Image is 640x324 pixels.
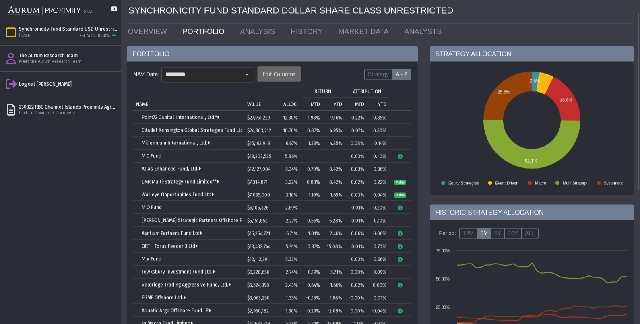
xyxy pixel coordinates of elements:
td: 5.71% [323,265,345,278]
td: 0.70% [367,239,389,252]
span: 10.70% [283,128,298,134]
td: Column VALUE [244,85,275,110]
span: 12.30% [283,115,298,121]
span: $12,112,394 [247,257,270,262]
a: Tewksbury Investment Fund Ltd. [142,269,215,275]
span: 2.27% [286,218,298,224]
td: Column MTD [345,97,367,110]
a: Voloridge Trading Aggressive Fund, Ltd. [142,282,231,288]
td: 8.42% [323,162,345,175]
td: 0.29% [301,304,323,317]
a: QRT - Torus Feeder 3 Ltd [142,244,198,249]
span: $7,035,000 [247,192,270,198]
span: 3.22% [285,180,298,185]
span: $5,524,398 [247,283,269,288]
div: Log out [PERSON_NAME] [19,81,118,87]
td: 0.22% [345,111,367,124]
span: 5.86% [285,154,298,159]
p: VALUE [247,101,261,107]
label: 5Y [491,228,505,239]
div: STRATEGY ALLOCATION [430,46,634,62]
span: $24,303,212 [247,128,271,134]
td: 1.66% [323,278,345,291]
td: 0.01% [345,201,367,214]
div: Select [240,68,254,82]
a: Atlas Enhanced Fund, Ltd. [142,166,201,172]
span: 6.71% [286,231,298,237]
td: 4.95% [323,124,345,136]
td: 0.03% [345,149,367,162]
td: 0.03% [345,188,367,201]
td: 0.08% [345,136,367,149]
span: Pulse [394,192,406,198]
div: Meet the Aurum Research Team [19,59,118,65]
span: 1.35% [286,295,298,301]
span: 2.43% [285,283,298,288]
text: 25.8% [498,90,510,95]
div: 5.0.1 [84,9,93,15]
label: ALL [521,228,539,239]
p: ATTRIBUTION [353,89,381,94]
td: 2.46% [323,227,345,239]
text: Event Driven [495,181,518,186]
td: 0.07% [345,124,367,136]
td: 1.98% [323,291,345,304]
div: [DATE] [19,33,32,39]
td: 9.16% [323,111,345,124]
text: 18.6% [560,98,572,103]
td: 0.87% [301,124,323,136]
a: M O Fund [142,205,162,210]
label: 10Y [504,228,522,239]
div: Synchronicity Fund Standard USD Unrestricted [19,26,118,32]
td: 15.08% [323,239,345,252]
a: MARKET DATA [332,24,398,40]
p: RETURN [314,89,331,94]
p: ALLOC. [283,101,298,107]
td: 0.01% [345,239,367,252]
a: Point72 Capital International, Ltd.* [142,115,219,120]
a: PORTFOLIO [177,24,234,40]
div: HISTORIC STRATEGY ALLOCATION [430,205,634,220]
a: Aquatic Argo Offshore Fund LP [142,308,211,314]
span: $3,063,250 [247,295,270,301]
text: 50.00% [436,277,450,281]
td: 1.65% [323,188,345,201]
td: Column MTD [301,97,323,110]
span: $13,303,535 [247,154,271,159]
span: 5.34% [285,167,298,172]
td: Column YTD [367,97,389,110]
div: PORTFOLIO [127,46,418,62]
td: -0.00% [367,278,389,291]
span: $15,254,721 [247,231,270,237]
text: 2.5% [530,78,540,83]
text: Systematic [604,181,623,186]
text: 52.1% [525,159,537,163]
a: HISTORY [285,24,332,40]
td: 0.03% [345,162,367,175]
td: 0.09% [367,265,389,278]
td: 0.36% [367,162,389,175]
p: NAME [136,101,148,107]
text: Equity Strategies [448,181,479,186]
td: 0.70% [301,162,323,175]
span: $7,314,871 [247,180,268,185]
td: 0.06% [345,227,367,239]
td: 0.20% [367,201,389,214]
td: 1.01% [301,227,323,239]
p: YTD [334,101,342,107]
a: EGMF Offshore Ltd. [142,295,186,301]
a: LMR Multi-Strategy Fund Limited** [142,179,219,185]
a: Citadel Kensington Global Strategies Fund Ltd. [142,128,247,133]
td: 1.98% [301,111,323,124]
text: 75.00% [436,248,450,253]
td: 0.04% [367,188,389,201]
a: ANALYSTS [398,24,451,40]
td: 0.00% [345,304,367,317]
a: M V Fund [142,256,161,262]
p: MTD [355,101,364,107]
span: 3.10% [286,192,298,198]
span: $12,127,004 [247,167,270,172]
text: Macro [535,181,546,186]
div: The Aurum Research Team [19,52,118,59]
label: 12M [459,228,477,239]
